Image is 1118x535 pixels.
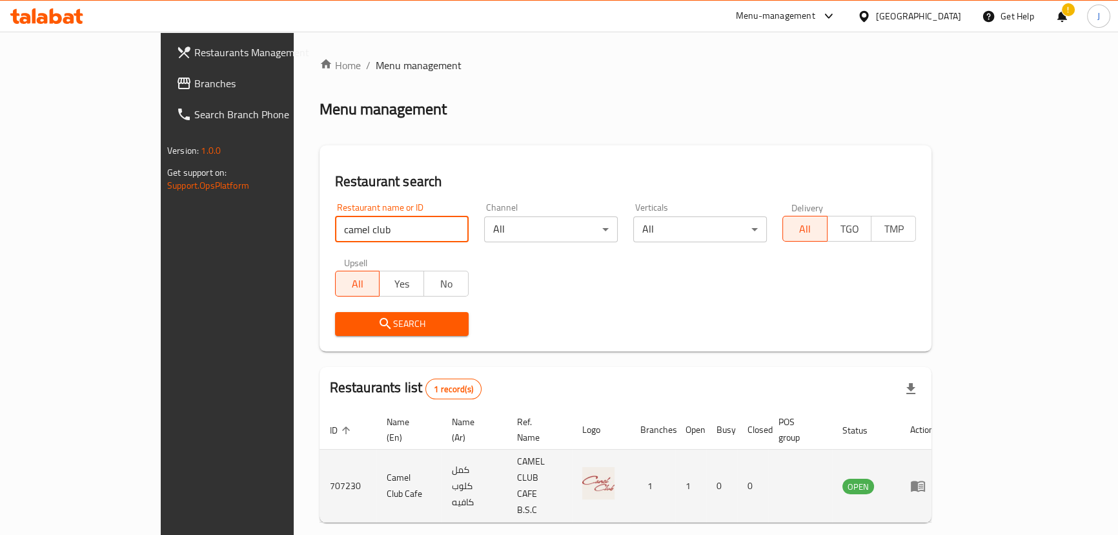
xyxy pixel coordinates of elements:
[345,316,458,332] span: Search
[737,450,768,523] td: 0
[376,450,442,523] td: Camel Club Cafe
[341,275,375,293] span: All
[379,271,424,297] button: Yes
[572,410,630,450] th: Logo
[675,450,706,523] td: 1
[335,216,469,242] input: Search for restaurant name or ID..
[376,58,462,73] span: Menu management
[895,373,926,404] div: Export file
[335,172,916,191] h2: Restaurant search
[335,271,380,297] button: All
[429,275,463,293] span: No
[442,450,507,523] td: كمل كلوب كافيه
[484,216,618,242] div: All
[910,478,934,494] div: Menu
[167,164,227,181] span: Get support on:
[842,423,884,438] span: Status
[706,450,737,523] td: 0
[335,312,469,336] button: Search
[736,8,815,24] div: Menu-management
[167,177,249,194] a: Support.OpsPlatform
[426,383,481,395] span: 1 record(s)
[675,410,706,450] th: Open
[166,99,347,130] a: Search Branch Phone
[778,414,817,445] span: POS group
[385,275,419,293] span: Yes
[782,216,828,242] button: All
[166,37,347,68] a: Restaurants Management
[201,142,221,159] span: 1.0.0
[344,258,368,267] label: Upsell
[320,450,376,523] td: 707230
[737,410,768,450] th: Closed
[900,410,944,450] th: Action
[194,107,337,122] span: Search Branch Phone
[320,99,447,120] h2: Menu management
[1097,9,1100,23] span: J
[167,142,199,159] span: Version:
[633,216,767,242] div: All
[842,479,874,494] div: OPEN
[194,45,337,60] span: Restaurants Management
[194,76,337,91] span: Branches
[452,414,491,445] span: Name (Ar)
[166,68,347,99] a: Branches
[791,203,824,212] label: Delivery
[387,414,426,445] span: Name (En)
[582,467,615,499] img: Camel Club Cafe
[366,58,371,73] li: /
[517,414,556,445] span: Ref. Name
[842,479,874,494] span: OPEN
[630,410,675,450] th: Branches
[425,379,482,399] div: Total records count
[330,423,354,438] span: ID
[330,378,482,399] h2: Restaurants list
[876,9,961,23] div: [GEOGRAPHIC_DATA]
[877,220,911,238] span: TMP
[507,450,572,523] td: CAMEL CLUB CAFE B.S.C
[788,220,822,238] span: All
[320,58,931,73] nav: breadcrumb
[871,216,916,242] button: TMP
[630,450,675,523] td: 1
[706,410,737,450] th: Busy
[320,410,944,523] table: enhanced table
[423,271,469,297] button: No
[827,216,872,242] button: TGO
[833,220,867,238] span: TGO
